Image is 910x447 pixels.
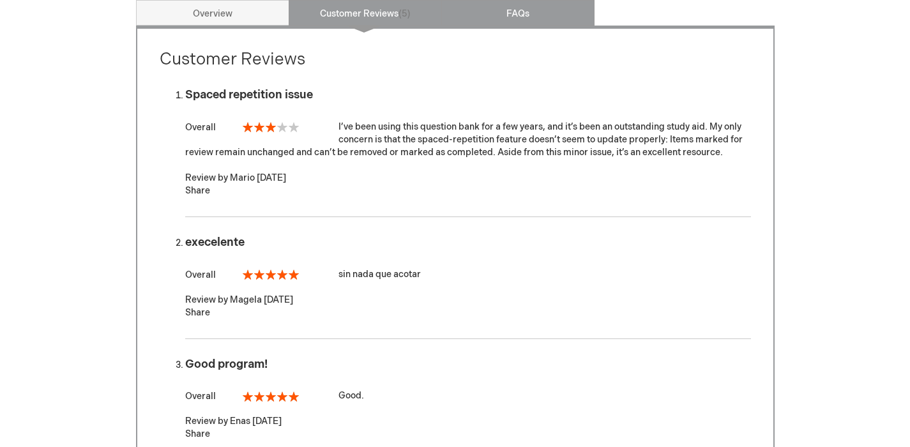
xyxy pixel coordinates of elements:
div: execelente [185,236,751,249]
span: Review by [185,172,228,183]
div: 60% [243,122,299,132]
div: sin nada que acotar [185,268,751,281]
strong: Magela [230,294,262,305]
div: I’ve been using this question bank for a few years, and it’s been an outstanding study aid. My on... [185,121,751,159]
span: Share [185,428,210,439]
span: Overall [185,391,216,402]
time: [DATE] [252,416,282,427]
div: Good. [185,390,751,402]
div: Good program! [185,358,751,371]
strong: Enas [230,416,250,427]
span: Overall [185,122,216,133]
div: 100% [243,391,299,402]
strong: Mario [230,172,255,183]
time: [DATE] [264,294,293,305]
span: Review by [185,294,228,305]
div: Spaced repetition issue [185,89,751,102]
time: [DATE] [257,172,286,183]
div: 100% [243,269,299,280]
span: Share [185,307,210,318]
span: Overall [185,269,216,280]
span: Review by [185,416,228,427]
span: 5 [398,8,411,19]
strong: Customer Reviews [160,50,305,70]
span: Share [185,185,210,196]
